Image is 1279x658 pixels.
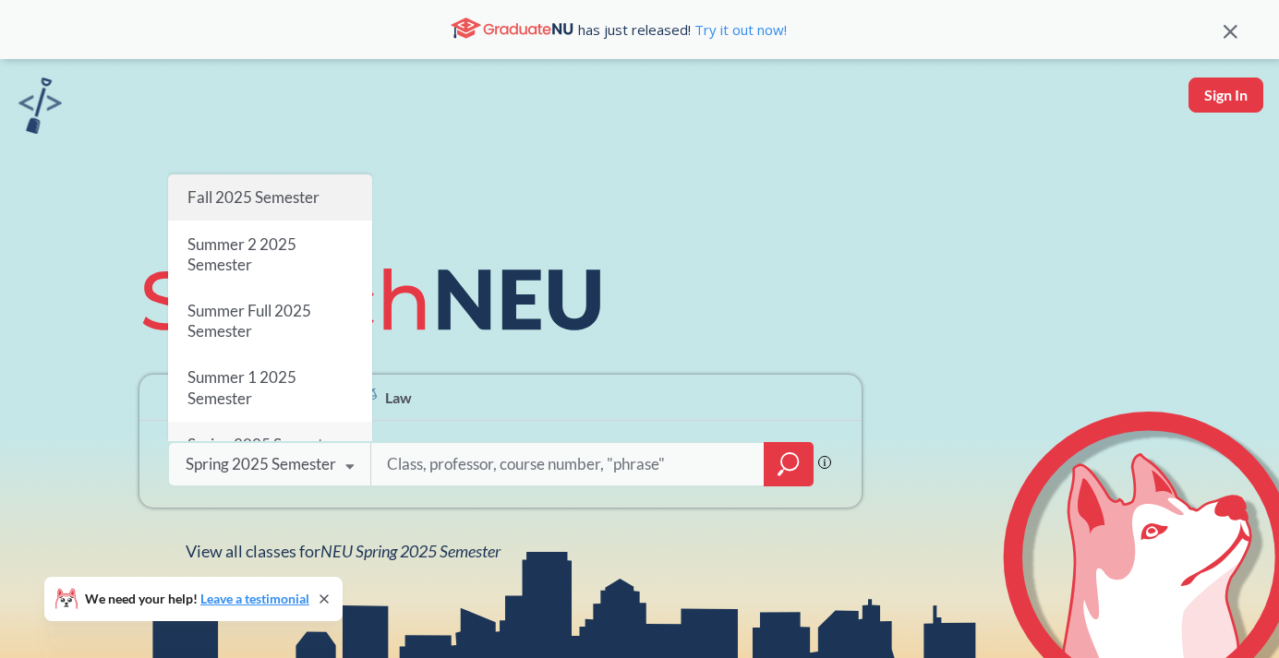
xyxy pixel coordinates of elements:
span: Spring 2025 Semester [187,435,337,454]
span: Law [385,387,412,408]
span: We need your help! [85,592,309,605]
span: Summer 2 2025 Semester [187,234,296,274]
svg: magnifying glass [778,451,800,477]
div: Spring 2025 Semester [186,454,336,474]
span: Summer Full 2025 Semester [187,301,310,341]
img: sandbox logo [18,78,62,134]
span: has just released! [578,19,787,40]
div: magnifying glass [764,442,814,486]
a: Try it out now! [691,20,787,39]
span: NEU Spring 2025 Semester [320,541,501,561]
a: Leave a testimonial [200,591,309,606]
span: Summer 1 2025 Semester [187,368,296,408]
button: Sign In [1189,78,1263,113]
span: Fall 2025 Semester [187,187,319,207]
a: sandbox logo [18,78,62,139]
input: Class, professor, course number, "phrase" [385,445,751,484]
span: View all classes for [186,541,501,561]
